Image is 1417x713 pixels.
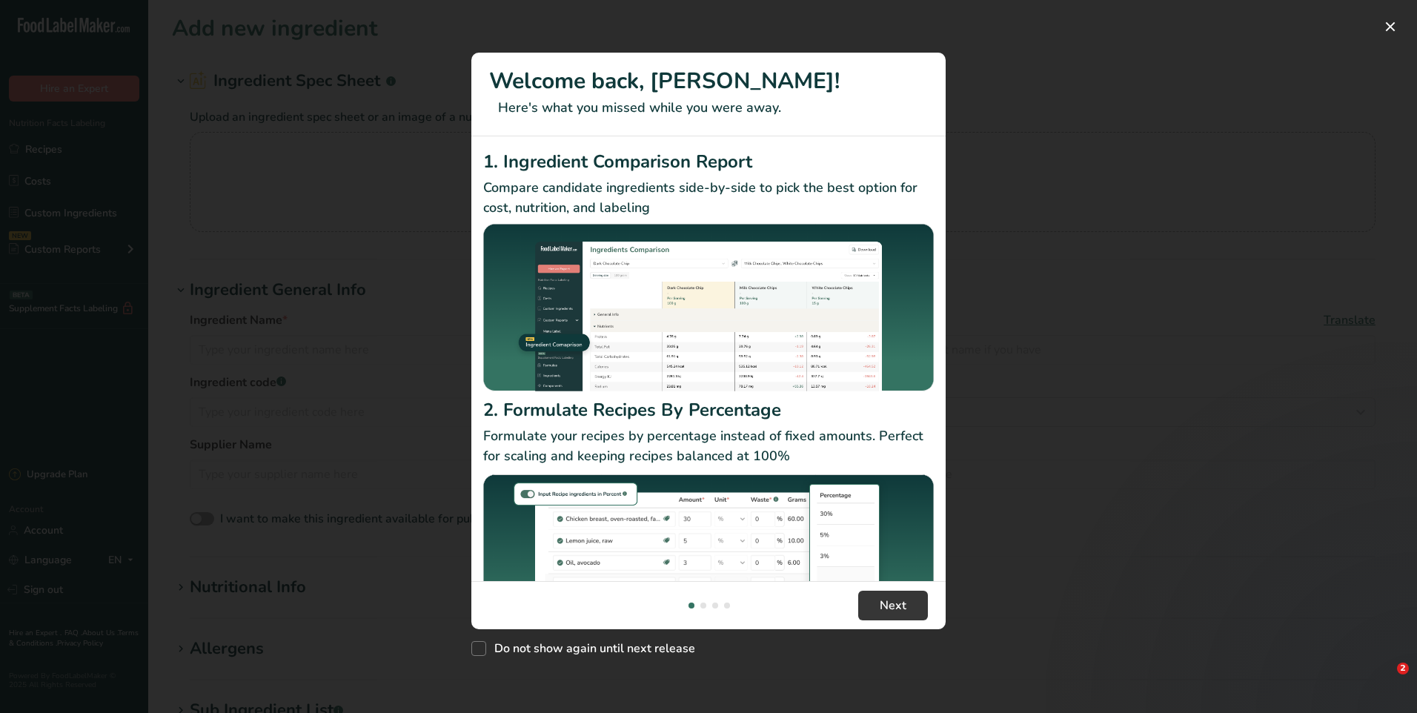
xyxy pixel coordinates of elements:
span: 2 [1397,663,1409,674]
iframe: Intercom live chat [1367,663,1402,698]
img: Ingredient Comparison Report [483,224,934,392]
button: Next [858,591,928,620]
span: Next [880,597,906,614]
span: Do not show again until next release [486,641,695,656]
p: Here's what you missed while you were away. [489,98,928,118]
h1: Welcome back, [PERSON_NAME]! [489,64,928,98]
h2: 1. Ingredient Comparison Report [483,148,934,175]
p: Formulate your recipes by percentage instead of fixed amounts. Perfect for scaling and keeping re... [483,426,934,466]
h2: 2. Formulate Recipes By Percentage [483,397,934,423]
p: Compare candidate ingredients side-by-side to pick the best option for cost, nutrition, and labeling [483,178,934,218]
img: Formulate Recipes By Percentage [483,472,934,651]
